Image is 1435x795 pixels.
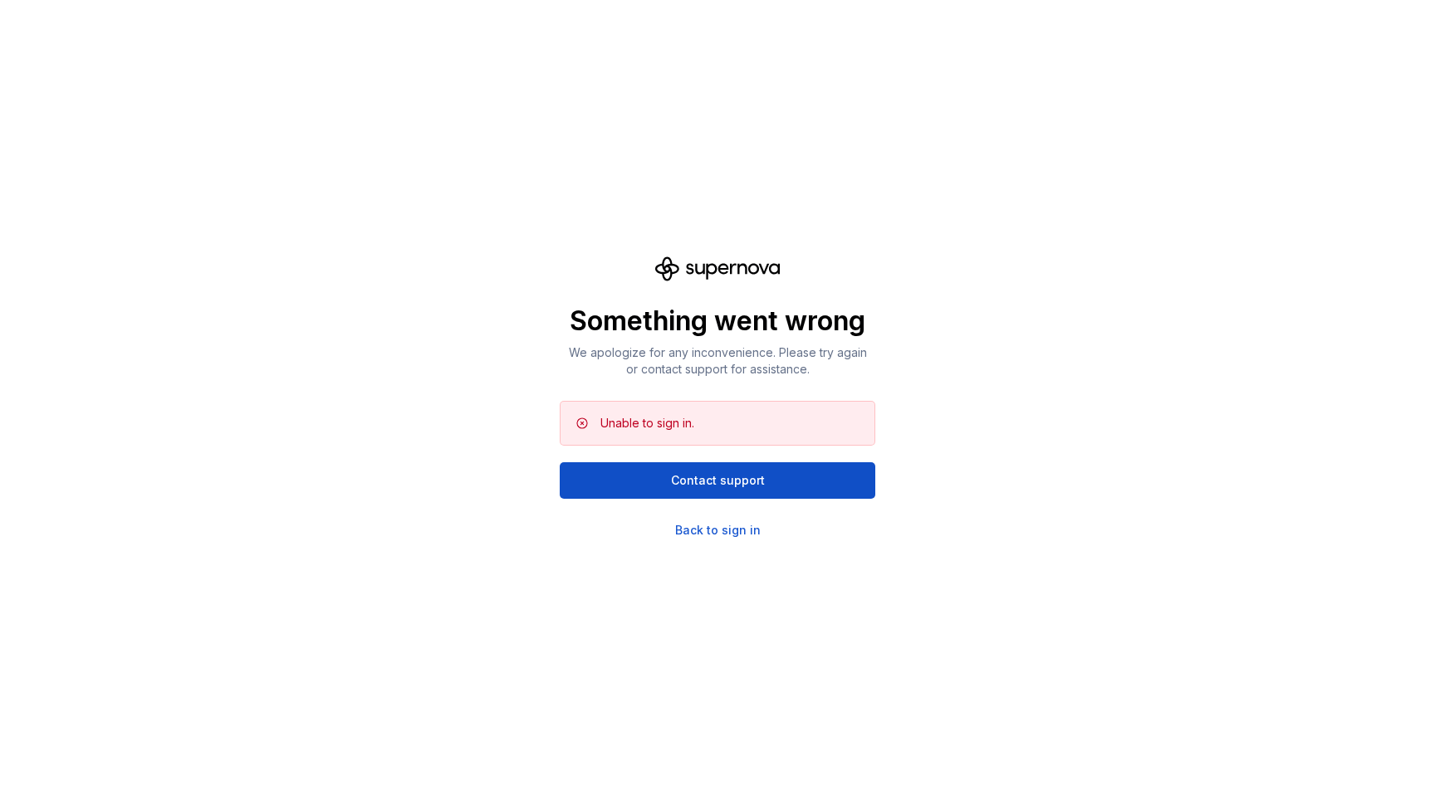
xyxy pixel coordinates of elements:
div: Unable to sign in. [600,415,694,432]
a: Back to sign in [675,522,761,539]
p: We apologize for any inconvenience. Please try again or contact support for assistance. [560,344,875,378]
p: Something went wrong [560,305,875,338]
span: Contact support [671,472,765,489]
button: Contact support [560,462,875,499]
